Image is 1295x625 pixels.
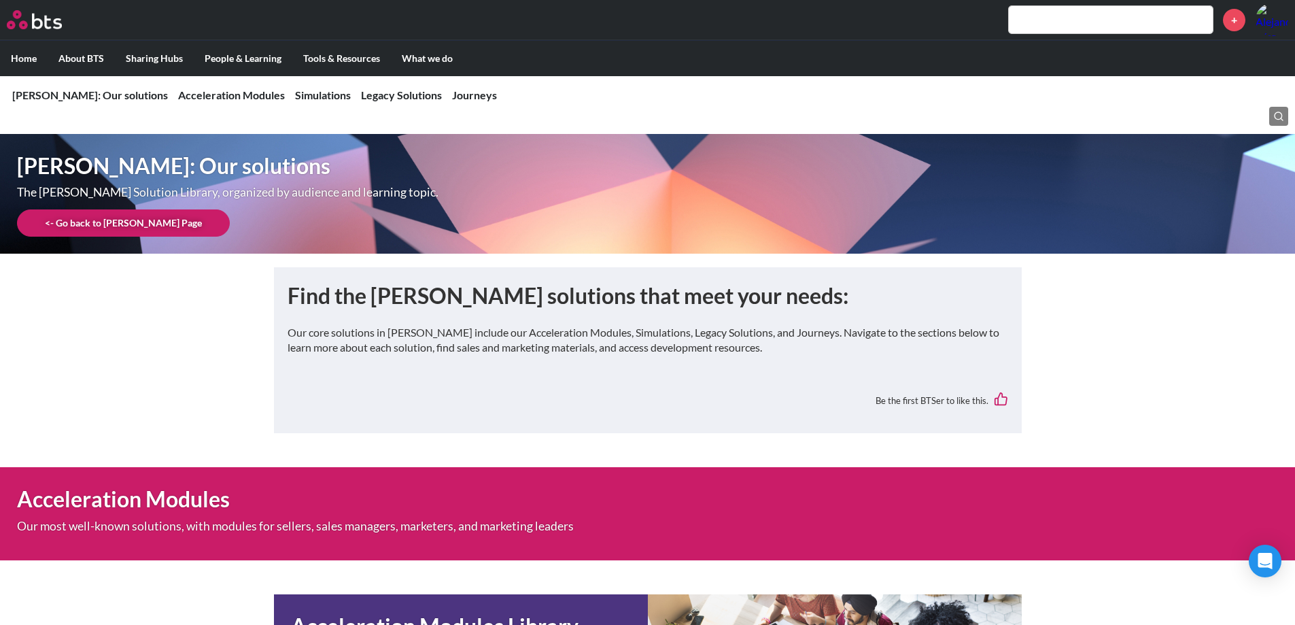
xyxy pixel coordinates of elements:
[17,484,899,515] h1: Acceleration Modules
[12,88,168,101] a: [PERSON_NAME]: Our solutions
[452,88,497,101] a: Journeys
[17,209,230,237] a: <- Go back to [PERSON_NAME] Page
[1249,545,1281,577] div: Open Intercom Messenger
[1256,3,1288,36] img: Alejandro Díaz
[288,382,1008,420] div: Be the first BTSer to like this.
[288,325,1008,356] p: Our core solutions in [PERSON_NAME] include our Acceleration Modules, Simulations, Legacy Solutio...
[17,186,723,199] p: The [PERSON_NAME] Solution Library, organized by audience and learning topic.
[48,41,115,76] label: About BTS
[391,41,464,76] label: What we do
[115,41,194,76] label: Sharing Hubs
[1256,3,1288,36] a: Profile
[7,10,87,29] a: Go home
[295,88,351,101] a: Simulations
[194,41,292,76] label: People & Learning
[292,41,391,76] label: Tools & Resources
[288,281,1008,311] h1: Find the [PERSON_NAME] solutions that meet your needs:
[7,10,62,29] img: BTS Logo
[361,88,442,101] a: Legacy Solutions
[178,88,285,101] a: Acceleration Modules
[17,151,899,182] h1: [PERSON_NAME]: Our solutions
[17,520,723,533] p: Our most well-known solutions, with modules for sellers, sales managers, marketers, and marketing...
[1223,9,1245,31] a: +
